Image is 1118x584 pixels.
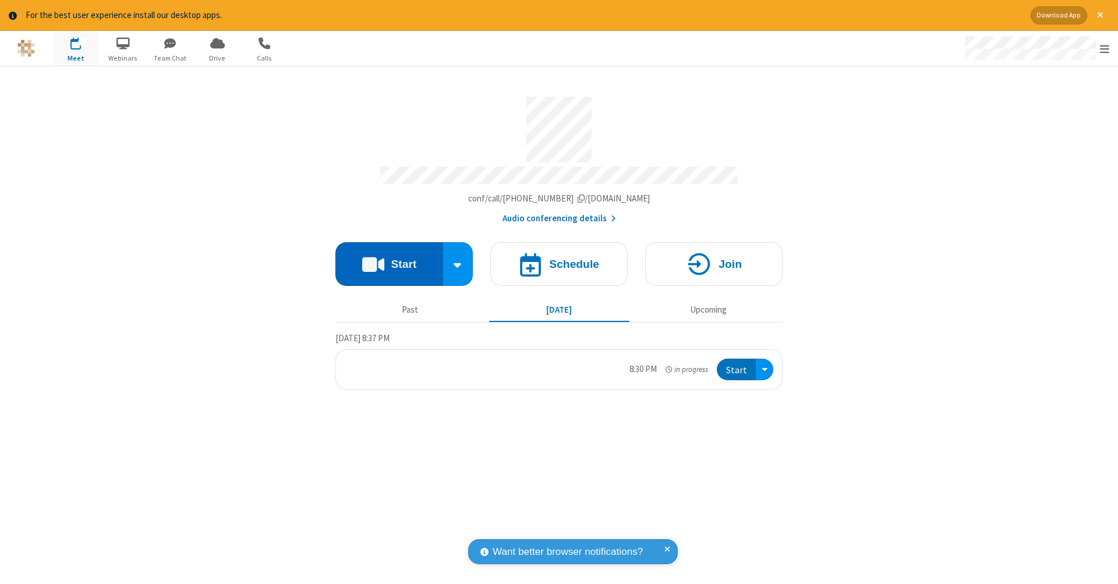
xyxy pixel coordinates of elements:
button: Download App [1031,6,1087,24]
button: Past [340,299,480,321]
button: Copy my meeting room linkCopy my meeting room link [468,192,650,206]
div: Open menu [954,31,1118,66]
div: For the best user experience install our desktop apps. [26,9,1022,22]
button: Schedule [490,242,628,286]
button: Audio conferencing details [503,212,616,225]
button: [DATE] [489,299,629,321]
span: Team Chat [148,53,192,63]
span: [DATE] 8:37 PM [335,332,390,344]
section: Account details [335,88,783,225]
img: QA Selenium DO NOT DELETE OR CHANGE [17,40,35,57]
button: Start [335,242,443,286]
span: Meet [54,53,98,63]
button: Start [717,359,756,380]
button: Close alert [1091,6,1109,24]
div: Start conference options [443,242,473,286]
span: Calls [243,53,286,63]
em: in progress [666,364,708,375]
div: 8:30 PM [629,363,657,376]
span: Drive [196,53,239,63]
div: Open menu [756,359,773,380]
div: 1 [79,37,86,46]
h4: Schedule [549,259,599,270]
button: Join [645,242,783,286]
h4: Join [719,259,742,270]
h4: Start [391,259,416,270]
span: Copy my meeting room link [468,193,650,204]
button: Logo [4,31,48,66]
section: Today's Meetings [335,331,783,390]
button: Upcoming [638,299,779,321]
span: Webinars [101,53,145,63]
span: Want better browser notifications? [493,544,643,560]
